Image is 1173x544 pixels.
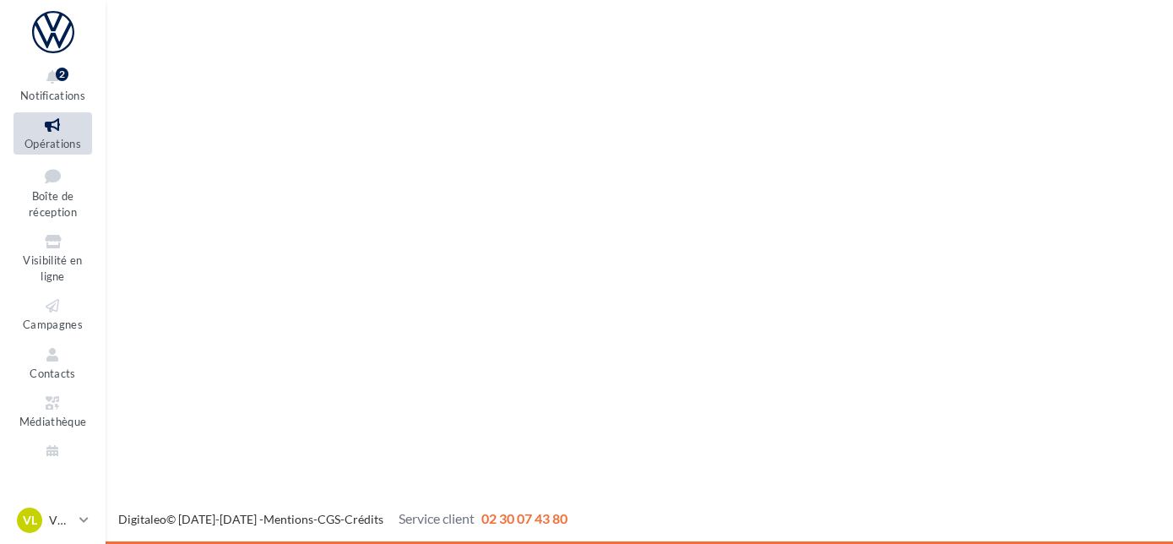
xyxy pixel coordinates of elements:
[118,512,166,526] a: Digitaleo
[14,64,92,106] button: Notifications 2
[56,68,68,81] div: 2
[49,512,73,529] p: VW Le Mans
[29,189,77,219] span: Boîte de réception
[14,439,92,481] a: Calendrier
[399,510,475,526] span: Service client
[318,512,340,526] a: CGS
[24,137,81,150] span: Opérations
[481,510,567,526] span: 02 30 07 43 80
[14,229,92,286] a: Visibilité en ligne
[14,161,92,223] a: Boîte de réception
[263,512,313,526] a: Mentions
[20,89,85,102] span: Notifications
[23,512,37,529] span: VL
[14,293,92,335] a: Campagnes
[14,390,92,432] a: Médiathèque
[118,512,567,526] span: © [DATE]-[DATE] - - -
[14,112,92,154] a: Opérations
[345,512,383,526] a: Crédits
[14,342,92,384] a: Contacts
[30,367,76,380] span: Contacts
[23,318,83,331] span: Campagnes
[14,504,92,536] a: VL VW Le Mans
[23,253,82,283] span: Visibilité en ligne
[19,415,87,428] span: Médiathèque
